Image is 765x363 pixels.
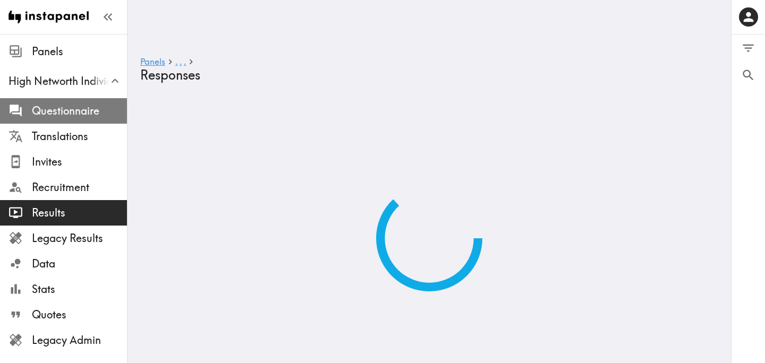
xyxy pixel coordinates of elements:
h4: Responses [140,67,710,83]
span: . [180,56,182,67]
span: Legacy Admin [32,333,127,348]
button: Filter Responses [732,34,765,62]
span: Panels [32,44,127,59]
span: Data [32,256,127,271]
span: Stats [32,282,127,297]
a: Panels [140,57,165,67]
button: Search [732,62,765,89]
span: . [184,56,186,67]
span: Questionnaire [32,103,127,118]
span: Recruitment [32,180,127,195]
span: Quotes [32,307,127,322]
span: Results [32,205,127,220]
span: High Networth Individual Ethnography [8,74,127,89]
a: ... [175,57,186,67]
span: Invites [32,154,127,169]
span: Translations [32,129,127,144]
span: Filter Responses [741,41,755,55]
span: . [175,56,177,67]
span: Legacy Results [32,231,127,246]
span: Search [741,68,755,82]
